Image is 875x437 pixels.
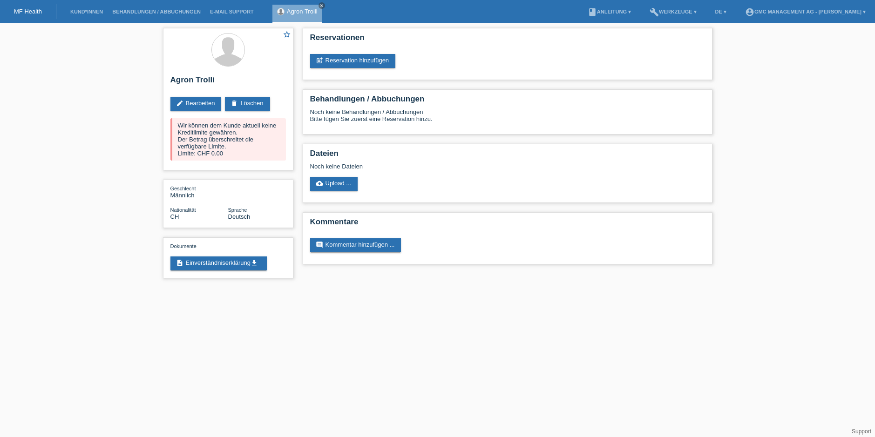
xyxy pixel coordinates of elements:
[310,54,396,68] a: post_addReservation hinzufügen
[66,9,108,14] a: Kund*innen
[176,100,183,107] i: edit
[650,7,659,17] i: build
[170,118,286,161] div: Wir können dem Kunde aktuell keine Kreditlimite gewähren. Der Betrag überschreitet die verfügbare...
[711,9,731,14] a: DE ▾
[287,8,318,15] a: Agron Trolli
[170,256,267,270] a: descriptionEinverständniserklärungget_app
[588,7,597,17] i: book
[14,8,42,15] a: MF Health
[310,33,705,47] h2: Reservationen
[310,108,705,129] div: Noch keine Behandlungen / Abbuchungen Bitte fügen Sie zuerst eine Reservation hinzu.
[583,9,636,14] a: bookAnleitung ▾
[228,213,251,220] span: Deutsch
[310,149,705,163] h2: Dateien
[231,100,238,107] i: delete
[852,428,871,435] a: Support
[170,186,196,191] span: Geschlecht
[170,75,286,89] h2: Agron Trolli
[176,259,183,267] i: description
[170,213,179,220] span: Schweiz
[170,243,197,249] span: Dokumente
[310,177,358,191] a: cloud_uploadUpload ...
[170,185,228,199] div: Männlich
[310,238,401,252] a: commentKommentar hinzufügen ...
[205,9,258,14] a: E-Mail Support
[319,3,324,8] i: close
[310,163,595,170] div: Noch keine Dateien
[225,97,270,111] a: deleteLöschen
[310,217,705,231] h2: Kommentare
[228,207,247,213] span: Sprache
[170,207,196,213] span: Nationalität
[740,9,870,14] a: account_circleGMC Management AG - [PERSON_NAME] ▾
[283,30,291,39] i: star_border
[319,2,325,9] a: close
[645,9,701,14] a: buildWerkzeuge ▾
[316,57,323,64] i: post_add
[108,9,205,14] a: Behandlungen / Abbuchungen
[316,180,323,187] i: cloud_upload
[745,7,754,17] i: account_circle
[283,30,291,40] a: star_border
[310,94,705,108] h2: Behandlungen / Abbuchungen
[251,259,258,267] i: get_app
[316,241,323,249] i: comment
[170,97,222,111] a: editBearbeiten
